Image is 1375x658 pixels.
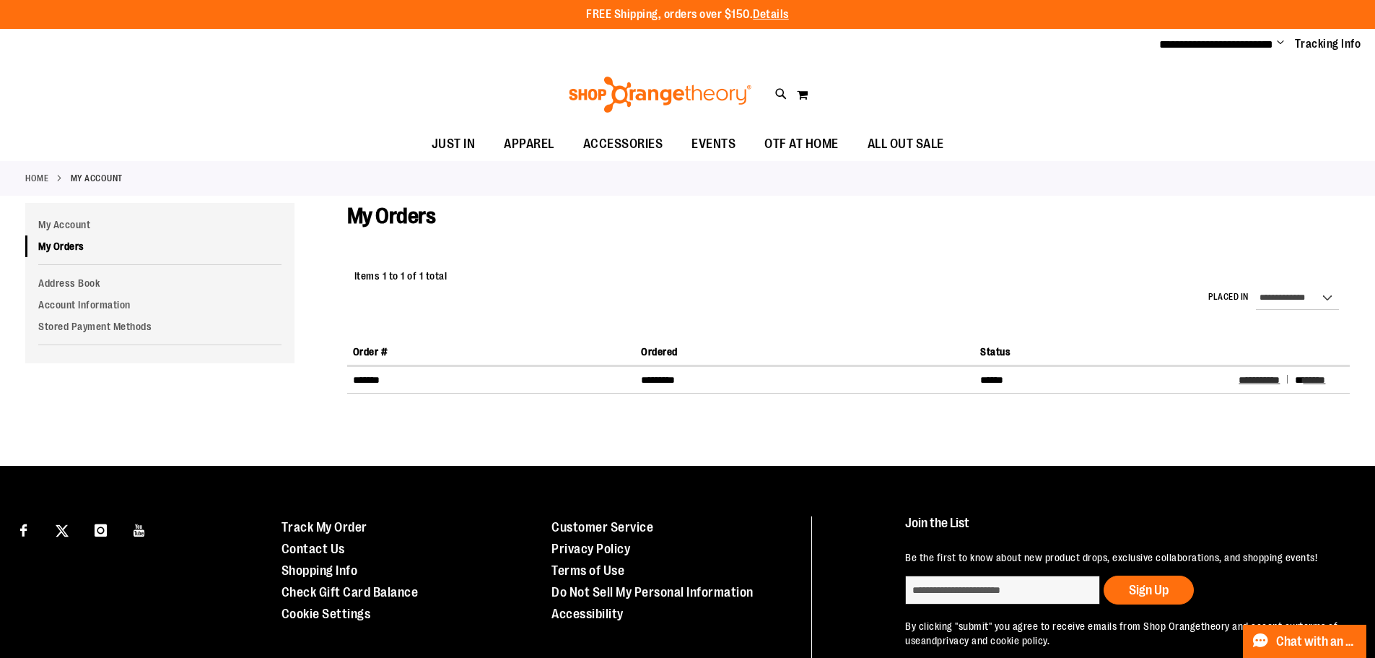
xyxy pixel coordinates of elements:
h4: Join the List [905,516,1342,543]
span: My Orders [347,204,436,228]
a: Address Book [25,272,294,294]
a: Stored Payment Methods [25,316,294,337]
input: enter email [905,576,1100,605]
a: Contact Us [281,542,345,556]
th: Order # [347,339,635,365]
a: Track My Order [281,520,367,534]
p: FREE Shipping, orders over $150. [586,7,789,23]
a: privacy and cookie policy. [937,635,1049,646]
a: Details [753,8,789,21]
span: APPAREL [504,128,554,160]
span: Sign Up [1129,583,1169,597]
span: EVENTS [691,128,735,160]
a: Account Information [25,294,294,316]
p: By clicking "submit" you agree to receive emails from Shop Orangetheory and accept our and [905,619,1342,648]
th: Status [974,339,1233,365]
p: Be the first to know about new product drops, exclusive collaborations, and shopping events! [905,550,1342,565]
img: Twitter [56,524,69,537]
a: Visit our X page [50,516,75,542]
a: My Account [25,214,294,235]
a: Visit our Facebook page [11,516,36,542]
button: Account menu [1277,37,1284,51]
a: Accessibility [551,607,624,621]
a: Customer Service [551,520,653,534]
a: Visit our Youtube page [127,516,152,542]
span: OTF AT HOME [764,128,839,160]
span: Items 1 to 1 of 1 total [354,270,448,282]
th: Ordered [635,339,974,365]
span: Chat with an Expert [1276,635,1358,649]
a: Cookie Settings [281,607,371,621]
a: Visit our Instagram page [88,516,113,542]
span: ACCESSORIES [583,128,663,160]
span: JUST IN [432,128,476,160]
a: Tracking Info [1295,36,1361,52]
span: ALL OUT SALE [868,128,944,160]
a: Terms of Use [551,563,624,578]
a: My Orders [25,235,294,257]
strong: My Account [71,172,123,185]
a: Privacy Policy [551,542,630,556]
a: Check Gift Card Balance [281,585,419,599]
a: Shopping Info [281,563,358,578]
a: Do Not Sell My Personal Information [551,585,754,599]
a: Home [25,172,48,185]
button: Chat with an Expert [1243,625,1367,658]
img: Shop Orangetheory [567,77,754,113]
label: Placed in [1208,291,1249,303]
button: Sign Up [1104,576,1194,605]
